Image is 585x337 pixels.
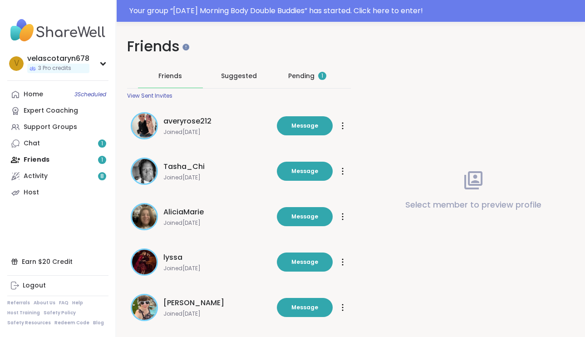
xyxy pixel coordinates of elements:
[24,139,40,148] div: Chat
[277,207,333,226] button: Message
[34,300,55,306] a: About Us
[321,72,323,80] span: 1
[44,310,76,316] a: Safety Policy
[132,250,157,274] img: lyssa
[277,253,333,272] button: Message
[277,116,333,135] button: Message
[38,64,71,72] span: 3 Pro credits
[221,71,257,80] span: Suggested
[24,106,78,115] div: Expert Coaching
[7,86,108,103] a: Home3Scheduled
[163,297,224,308] span: [PERSON_NAME]
[291,258,318,266] span: Message
[59,300,69,306] a: FAQ
[24,90,43,99] div: Home
[163,207,204,218] span: AliciaMarie
[23,281,46,290] div: Logout
[291,167,318,175] span: Message
[132,114,157,138] img: averyrose212
[7,184,108,201] a: Host
[163,174,271,181] span: Joined [DATE]
[127,36,351,57] h1: Friends
[277,298,333,317] button: Message
[163,161,205,172] span: Tasha_Chi
[158,71,182,80] span: Friends
[72,300,83,306] a: Help
[163,116,211,127] span: averyrose212
[182,44,189,50] iframe: Spotlight
[132,159,157,183] img: Tasha_Chi
[74,91,106,98] span: 3 Scheduled
[163,310,271,317] span: Joined [DATE]
[7,310,40,316] a: Host Training
[7,135,108,152] a: Chat1
[127,92,172,99] div: View Sent Invites
[7,103,108,119] a: Expert Coaching
[7,300,30,306] a: Referrals
[405,198,541,211] p: Select member to preview profile
[132,204,157,229] img: AliciaMarie
[54,320,89,326] a: Redeem Code
[129,5,580,16] div: Your group “ [DATE] Morning Body Double Buddies ” has started. Click here to enter!
[291,122,318,130] span: Message
[24,123,77,132] div: Support Groups
[101,140,103,148] span: 1
[14,58,19,69] span: v
[27,54,89,64] div: velascotaryn678
[163,129,271,136] span: Joined [DATE]
[7,168,108,184] a: Activity8
[163,252,182,263] span: lyssa
[24,172,48,181] div: Activity
[100,173,104,180] span: 8
[288,71,326,80] div: Pending
[24,188,39,197] div: Host
[291,303,318,312] span: Message
[291,213,318,221] span: Message
[7,119,108,135] a: Support Groups
[163,219,271,227] span: Joined [DATE]
[7,15,108,46] img: ShareWell Nav Logo
[132,295,157,320] img: Adrienne_QueenOfTheDawn
[163,265,271,272] span: Joined [DATE]
[93,320,104,326] a: Blog
[7,320,51,326] a: Safety Resources
[277,162,333,181] button: Message
[7,253,108,270] div: Earn $20 Credit
[7,278,108,294] a: Logout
